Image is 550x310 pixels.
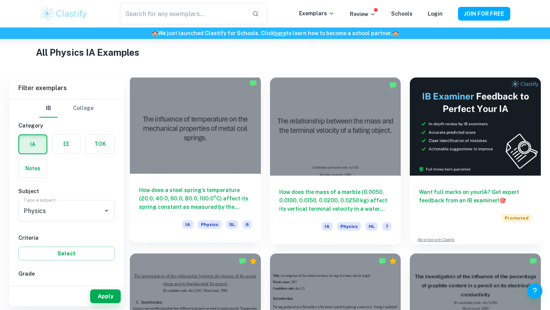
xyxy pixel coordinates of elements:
div: Filter type choice [39,99,94,118]
h6: Filter exemplars [9,77,124,99]
button: EE [52,135,81,153]
button: IB [39,99,58,118]
span: 🏫 [152,30,158,36]
a: Schools [391,11,412,17]
span: 7 [382,222,391,231]
p: Review [350,10,376,18]
div: Premium [249,257,257,265]
h6: Subject [18,187,115,195]
span: 🎯 [499,197,506,203]
h6: Category [18,121,115,130]
span: Physics [198,220,222,229]
a: here [274,30,286,36]
img: Clastify logo [40,6,88,21]
h6: Grade [18,270,115,278]
span: IA [322,222,333,231]
span: SL [226,220,238,229]
a: Want full marks on yourIA? Get expert feedback from an IB examiner!PromotedAdvertise with Clastify [410,77,541,244]
button: Notes [19,159,47,178]
h6: How does a steel spring’s temperature (20.0, 40.0, 60.0, 80.0, 100.0°C) affect its spring constan... [139,186,252,211]
span: Promoted [501,214,532,222]
button: JOIN FOR FREE [458,7,510,21]
span: IA [182,220,193,229]
h6: Criteria [18,234,115,242]
label: Type a subject [24,197,55,203]
h6: Want full marks on your IA ? Get expert feedback from an IB examiner! [419,188,532,205]
button: Help and Feedback [527,283,542,299]
h1: All Physics IA Examples [36,45,514,59]
h6: We just launched Clastify for Schools. Click to learn how to become a school partner. [2,29,548,37]
img: Marked [239,257,246,265]
span: Physics [337,222,361,231]
span: 6 [243,220,252,229]
img: Thumbnail [410,77,541,176]
h6: How does the mass of a marble (0.0050, 0.0100, 0.0150, 0.0200, 0.0250 kg) affect its vertical ter... [279,188,392,213]
a: How does a steel spring’s temperature (20.0, 40.0, 60.0, 80.0, 100.0°C) affect its spring constan... [130,77,261,244]
button: College [73,99,94,118]
a: Login [428,11,443,17]
button: Open [101,205,112,216]
a: How does the mass of a marble (0.0050, 0.0100, 0.0150, 0.0200, 0.0250 kg) affect its vertical ter... [270,77,401,244]
button: TOK [86,135,114,153]
input: Search for any exemplars... [120,3,246,24]
span: 🏫 [392,30,399,36]
p: Exemplars [299,9,335,18]
img: Marked [379,257,386,265]
span: HL [366,222,378,231]
img: Marked [529,257,537,265]
img: Marked [389,81,397,89]
button: Apply [90,289,121,303]
a: Advertise with Clastify [417,237,455,242]
button: IA [19,135,47,153]
button: Select [18,247,115,260]
div: Premium [389,257,397,265]
img: Marked [249,79,257,87]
